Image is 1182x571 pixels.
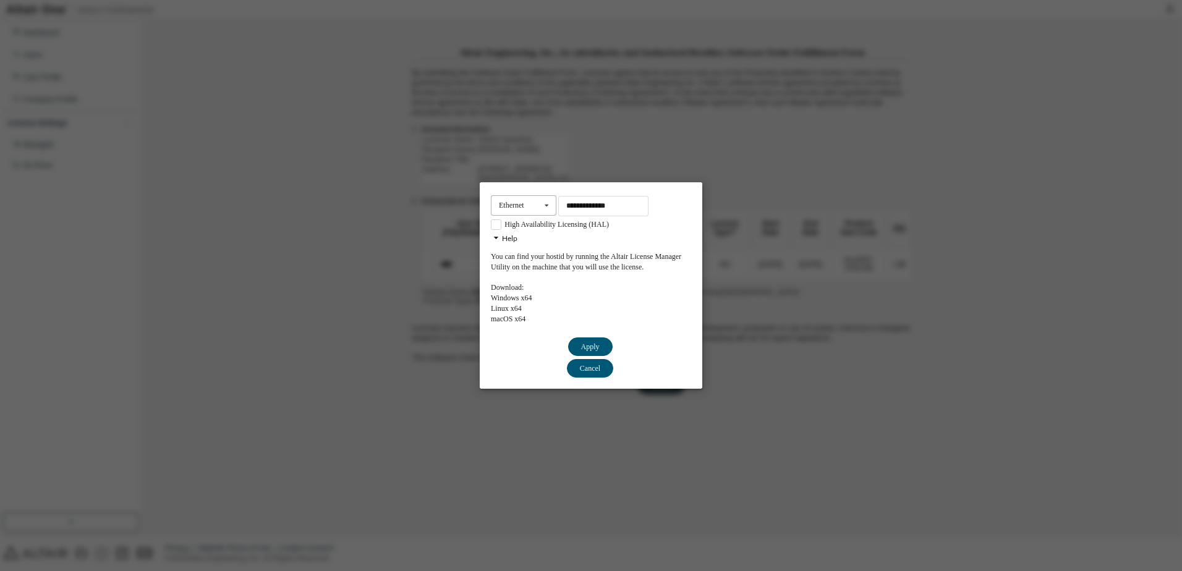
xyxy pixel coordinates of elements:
a: Linux x64 [491,304,522,313]
a: Windows x64 [491,294,532,302]
button: Cancel [567,359,613,378]
label: High Availability Licensing (HAL) [491,219,609,230]
div: You can find your hostid by running the Altair License Manager Utility on the machine that you wi... [491,252,691,334]
div: Ethernet [499,201,524,209]
a: macOS x64 [491,315,525,323]
button: Apply [568,337,613,356]
div: Help [491,230,691,248]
